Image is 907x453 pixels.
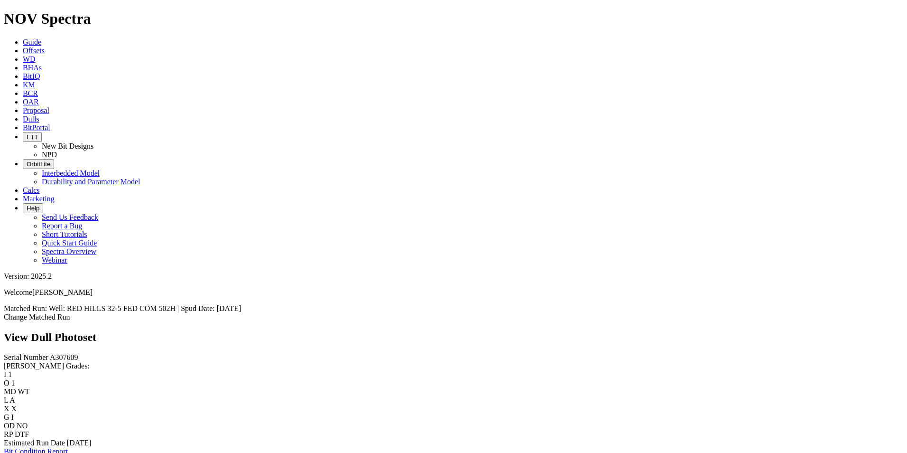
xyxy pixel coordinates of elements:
label: X [4,405,9,413]
div: Version: 2025.2 [4,272,903,281]
a: Durability and Parameter Model [42,178,140,186]
span: WT [18,387,30,396]
h2: View Dull Photoset [4,331,903,344]
span: I [11,413,14,421]
a: Proposal [23,106,49,114]
span: FTT [27,133,38,141]
a: New Bit Designs [42,142,93,150]
span: 1 [8,370,12,378]
a: Interbedded Model [42,169,100,177]
label: I [4,370,6,378]
a: Calcs [23,186,40,194]
a: Dulls [23,115,39,123]
a: OAR [23,98,39,106]
label: MD [4,387,16,396]
span: OrbitLite [27,160,50,168]
label: O [4,379,9,387]
a: Report a Bug [42,222,82,230]
span: X [11,405,17,413]
span: DTF [15,430,29,438]
label: Estimated Run Date [4,439,65,447]
a: Send Us Feedback [42,213,98,221]
span: A [9,396,15,404]
label: L [4,396,8,404]
p: Welcome [4,288,903,297]
a: Offsets [23,47,45,55]
a: BitPortal [23,123,50,132]
h1: NOV Spectra [4,10,903,28]
a: Spectra Overview [42,247,96,255]
button: OrbitLite [23,159,54,169]
a: KM [23,81,35,89]
a: Webinar [42,256,67,264]
a: Marketing [23,195,55,203]
a: Guide [23,38,41,46]
span: 1 [11,379,15,387]
span: NO [17,422,28,430]
label: OD [4,422,15,430]
button: Help [23,203,43,213]
a: BCR [23,89,38,97]
span: A307609 [50,353,78,361]
a: NPD [42,151,57,159]
span: [DATE] [67,439,92,447]
div: [PERSON_NAME] Grades: [4,362,903,370]
label: Serial Number [4,353,48,361]
span: Matched Run: [4,304,47,312]
a: WD [23,55,36,63]
a: BHAs [23,64,42,72]
a: Short Tutorials [42,230,87,238]
label: G [4,413,9,421]
a: BitIQ [23,72,40,80]
a: Change Matched Run [4,313,70,321]
button: FTT [23,132,42,142]
a: Quick Start Guide [42,239,97,247]
span: Help [27,205,39,212]
label: RP [4,430,13,438]
span: [PERSON_NAME] [32,288,93,296]
span: Well: RED HILLS 32-5 FED COM 502H | Spud Date: [DATE] [49,304,241,312]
